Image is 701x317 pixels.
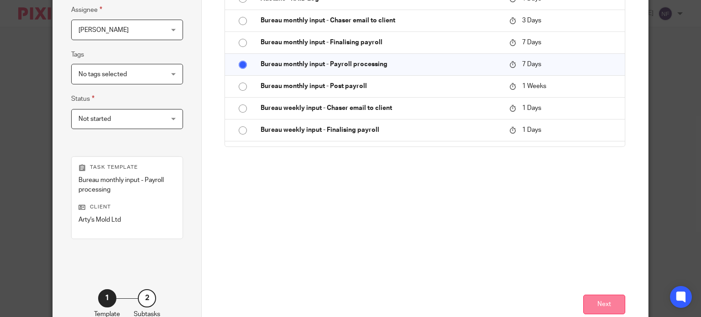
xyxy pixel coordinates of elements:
[522,83,546,89] span: 1 Weeks
[522,61,541,68] span: 7 Days
[71,50,84,59] label: Tags
[522,127,541,133] span: 1 Days
[522,105,541,111] span: 1 Days
[78,164,176,171] p: Task template
[522,39,541,46] span: 7 Days
[71,94,94,104] label: Status
[78,176,176,194] p: Bureau monthly input - Payroll processing
[78,215,176,224] p: Arty's Mold Ltd
[78,116,111,122] span: Not started
[261,104,500,113] p: Bureau weekly input - Chaser email to client
[78,71,127,78] span: No tags selected
[583,295,625,314] button: Next
[71,5,102,15] label: Assignee
[261,125,500,135] p: Bureau weekly input - Finalising payroll
[78,203,176,211] p: Client
[78,27,129,33] span: [PERSON_NAME]
[522,17,541,24] span: 3 Days
[261,60,500,69] p: Bureau monthly input - Payroll processing
[138,289,156,307] div: 2
[98,289,116,307] div: 1
[261,38,500,47] p: Bureau monthly input - Finalising payroll
[261,16,500,25] p: Bureau monthly input - Chaser email to client
[261,82,500,91] p: Bureau monthly input - Post payroll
